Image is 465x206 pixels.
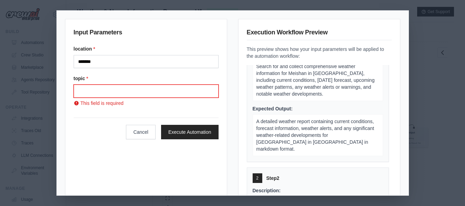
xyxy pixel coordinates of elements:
span: Search for and collect comprehensive weather information for Meishan in [GEOGRAPHIC_DATA], includ... [256,64,375,97]
span: 2 [256,175,258,181]
label: topic [74,75,219,82]
button: Execute Automation [161,125,219,139]
span: Expected Output: [253,106,293,111]
span: A detailed weather report containing current conditions, forecast information, weather alerts, an... [256,119,374,152]
label: location [74,45,219,52]
p: This field is required [74,100,219,107]
span: Description: [253,188,281,193]
p: This preview shows how your input parameters will be applied to the automation workflow: [247,46,392,59]
span: Step 2 [266,175,279,182]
